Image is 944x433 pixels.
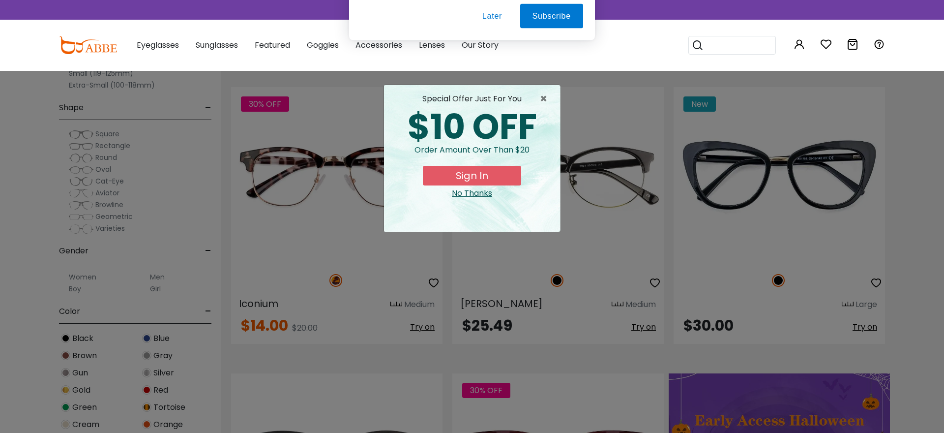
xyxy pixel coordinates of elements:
[392,144,552,166] div: Order amount over than $20
[520,51,583,76] button: Subscribe
[392,110,552,144] div: $10 OFF
[361,12,400,51] img: notification icon
[392,93,552,105] div: special offer just for you
[423,166,521,186] button: Sign In
[400,12,583,34] div: Subscribe to our notifications for the latest news and updates. You can disable anytime.
[540,93,552,105] span: ×
[470,51,514,76] button: Later
[540,93,552,105] button: Close
[392,187,552,199] div: Close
